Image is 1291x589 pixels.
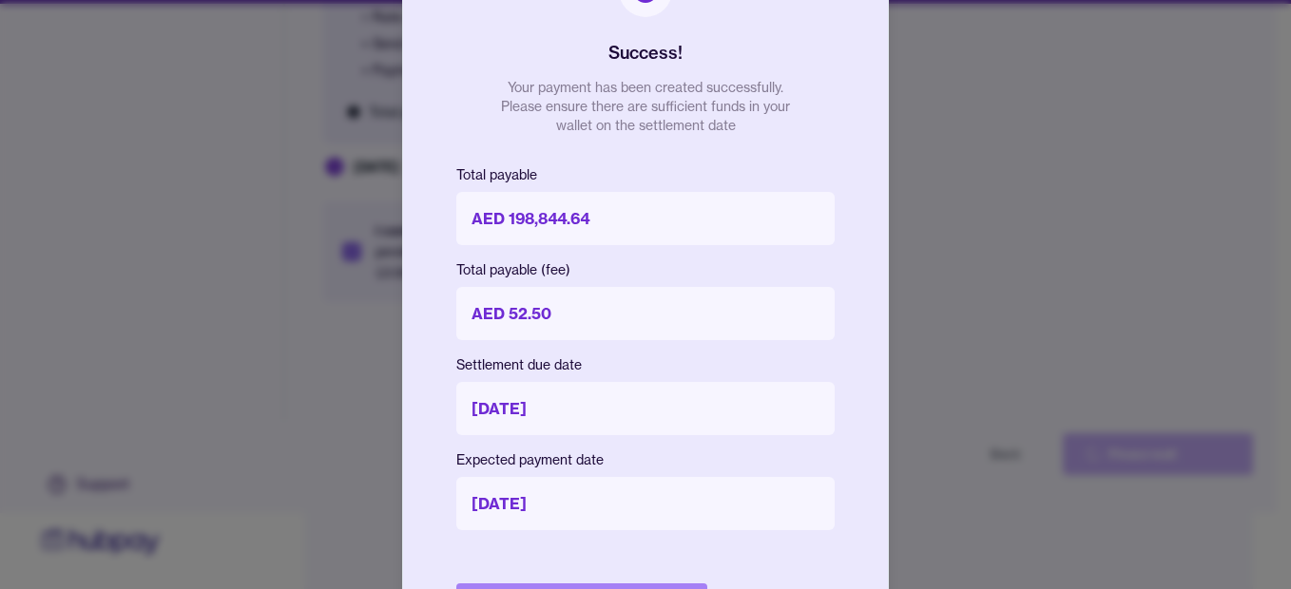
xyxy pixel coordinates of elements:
[456,192,835,245] p: AED 198,844.64
[456,355,835,374] p: Settlement due date
[456,450,835,469] p: Expected payment date
[456,260,835,279] p: Total payable (fee)
[456,382,835,435] p: [DATE]
[456,477,835,530] p: [DATE]
[456,165,835,184] p: Total payable
[456,287,835,340] p: AED 52.50
[608,40,683,66] h2: Success!
[493,78,798,135] p: Your payment has been created successfully. Please ensure there are sufficient funds in your wall...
